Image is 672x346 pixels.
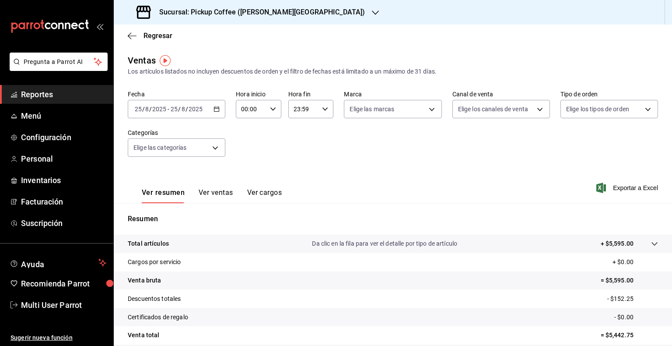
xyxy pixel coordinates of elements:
span: Recomienda Parrot [21,278,106,290]
img: Tooltip marker [160,55,171,66]
input: -- [181,106,185,113]
label: Fecha [128,91,225,97]
span: Elige los tipos de orden [566,105,629,113]
h3: Sucursal: Pickup Coffee ([PERSON_NAME][GEOGRAPHIC_DATA]) [152,7,365,18]
span: Sugerir nueva función [10,333,106,342]
div: navigation tabs [142,188,282,203]
span: Suscripción [21,217,106,229]
input: -- [170,106,178,113]
p: Resumen [128,214,658,224]
p: - $152.25 [607,294,658,304]
label: Tipo de orden [560,91,658,97]
p: Certificados de regalo [128,313,188,322]
span: Elige los canales de venta [458,105,528,113]
span: / [142,106,145,113]
button: Regresar [128,32,172,40]
p: = $5,442.75 [601,331,658,340]
button: Exportar a Excel [598,183,658,193]
span: Inventarios [21,174,106,186]
span: Elige las categorías [133,143,187,152]
span: Reportes [21,88,106,100]
label: Hora fin [288,91,334,97]
span: Ayuda [21,258,95,268]
span: Personal [21,153,106,165]
span: Pregunta a Parrot AI [24,57,94,67]
span: Menú [21,110,106,122]
label: Canal de venta [452,91,550,97]
label: Hora inicio [236,91,281,97]
span: / [178,106,181,113]
button: Pregunta a Parrot AI [10,53,108,71]
p: + $0.00 [612,258,658,267]
p: - $0.00 [614,313,658,322]
span: - [168,106,169,113]
span: / [149,106,152,113]
input: ---- [152,106,167,113]
span: Facturación [21,196,106,208]
div: Los artículos listados no incluyen descuentos de orden y el filtro de fechas está limitado a un m... [128,67,658,76]
p: Da clic en la fila para ver el detalle por tipo de artículo [312,239,457,248]
span: Configuración [21,131,106,143]
div: Ventas [128,54,156,67]
span: Regresar [143,32,172,40]
p: + $5,595.00 [601,239,633,248]
button: open_drawer_menu [96,23,103,30]
label: Marca [344,91,441,97]
span: Multi User Parrot [21,299,106,311]
p: Total artículos [128,239,169,248]
span: / [185,106,188,113]
button: Ver ventas [199,188,233,203]
input: -- [145,106,149,113]
p: Venta bruta [128,276,161,285]
label: Categorías [128,130,225,136]
p: Venta total [128,331,159,340]
button: Ver cargos [247,188,282,203]
p: Cargos por servicio [128,258,181,267]
button: Ver resumen [142,188,185,203]
p: = $5,595.00 [601,276,658,285]
a: Pregunta a Parrot AI [6,64,108,73]
p: Descuentos totales [128,294,181,304]
span: Elige las marcas [350,105,394,113]
input: -- [134,106,142,113]
input: ---- [188,106,203,113]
